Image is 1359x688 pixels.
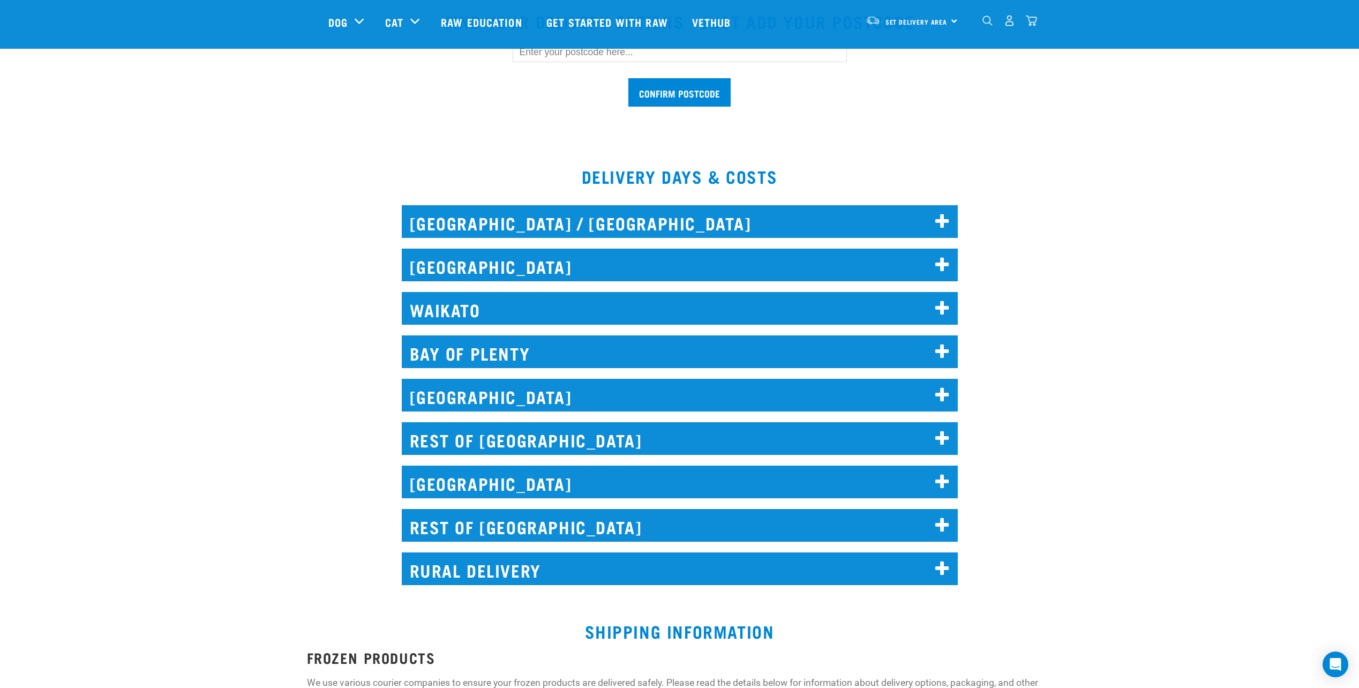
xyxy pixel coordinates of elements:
[385,14,403,30] a: Cat
[1323,652,1348,677] div: Open Intercom Messenger
[402,466,958,498] h2: [GEOGRAPHIC_DATA]
[866,16,880,25] img: van-moving.png
[402,249,958,281] h2: [GEOGRAPHIC_DATA]
[402,335,958,368] h2: BAY OF PLENTY
[402,509,958,542] h2: REST OF [GEOGRAPHIC_DATA]
[402,552,958,585] h2: RURAL DELIVERY
[402,205,958,238] h2: [GEOGRAPHIC_DATA] / [GEOGRAPHIC_DATA]
[885,20,948,24] span: Set Delivery Area
[307,653,436,661] strong: FROZEN PRODUCTS
[982,16,993,26] img: home-icon-1@2x.png
[536,1,681,43] a: Get started with Raw
[513,42,847,62] input: Enter your postcode here...
[328,14,348,30] a: Dog
[117,167,1242,186] h2: DELIVERY DAYS & COSTS
[430,1,535,43] a: Raw Education
[628,78,731,107] input: Confirm postcode
[681,1,745,43] a: Vethub
[1026,15,1037,26] img: home-icon@2x.png
[402,422,958,455] h2: REST OF [GEOGRAPHIC_DATA]
[1004,15,1015,26] img: user.png
[117,622,1242,641] h2: Shipping information
[402,292,958,325] h2: WAIKATO
[402,379,958,412] h2: [GEOGRAPHIC_DATA]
